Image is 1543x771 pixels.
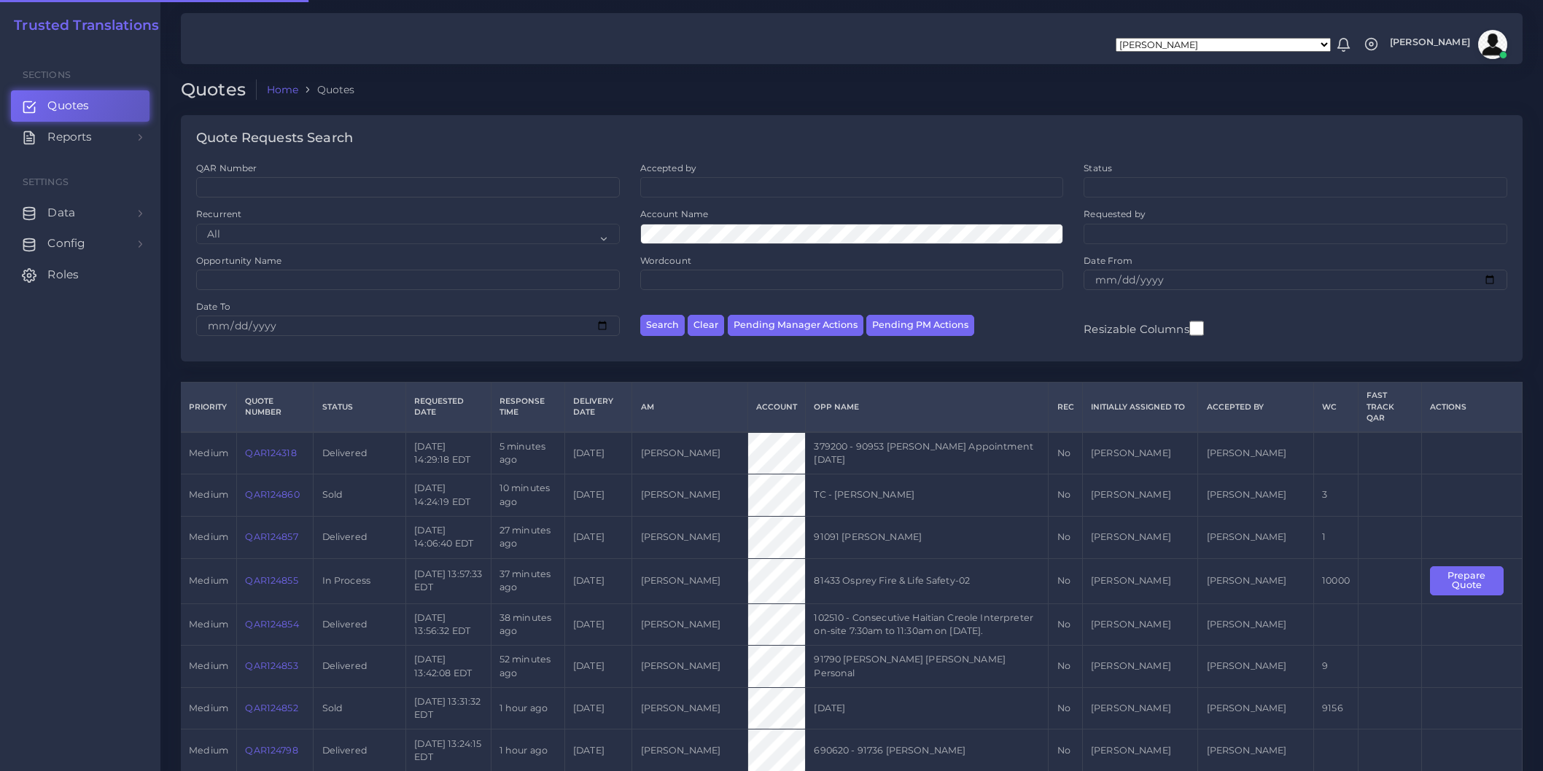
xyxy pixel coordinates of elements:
td: 9156 [1313,687,1358,729]
th: Actions [1421,383,1522,432]
td: Sold [314,474,406,517]
span: Config [47,235,85,251]
th: Accepted by [1198,383,1314,432]
h4: Quote Requests Search [196,130,353,146]
td: 91790 [PERSON_NAME] [PERSON_NAME] Personal [806,646,1049,688]
td: Delivered [314,432,406,474]
th: AM [632,383,748,432]
td: [PERSON_NAME] [1198,558,1314,603]
label: Accepted by [640,162,697,174]
td: [PERSON_NAME] [1198,516,1314,558]
td: No [1049,603,1082,646]
th: Delivery Date [564,383,632,432]
li: Quotes [298,82,354,97]
a: Data [11,197,149,228]
a: Prepare Quote [1430,574,1514,585]
a: QAR124853 [245,660,298,671]
td: No [1049,432,1082,474]
td: [DATE] 14:24:19 EDT [406,474,491,517]
td: [PERSON_NAME] [1082,687,1198,729]
td: [DATE] 13:56:32 EDT [406,603,491,646]
td: 27 minutes ago [491,516,564,558]
td: No [1049,516,1082,558]
span: medium [189,660,228,671]
td: [DATE] [564,558,632,603]
label: Requested by [1084,208,1146,220]
td: 9 [1313,646,1358,688]
td: 38 minutes ago [491,603,564,646]
span: medium [189,702,228,713]
td: [DATE] [564,687,632,729]
label: Date To [196,300,230,313]
td: 81433 Osprey Fire & Life Safety-02 [806,558,1049,603]
td: 1 [1313,516,1358,558]
span: Roles [47,267,79,283]
h2: Trusted Translations [4,17,159,34]
a: QAR124852 [245,702,298,713]
td: Sold [314,687,406,729]
td: No [1049,558,1082,603]
span: medium [189,531,228,542]
span: medium [189,447,228,458]
td: [PERSON_NAME] [632,474,748,517]
td: [DATE] [564,474,632,517]
td: In Process [314,558,406,603]
td: [DATE] [564,646,632,688]
a: QAR124857 [245,531,298,542]
td: No [1049,687,1082,729]
span: medium [189,745,228,756]
td: Delivered [314,603,406,646]
td: [PERSON_NAME] [1082,474,1198,517]
th: Status [314,383,406,432]
td: 52 minutes ago [491,646,564,688]
td: Delivered [314,646,406,688]
td: [DATE] 13:31:32 EDT [406,687,491,729]
td: [PERSON_NAME] [1198,474,1314,517]
td: [PERSON_NAME] [632,558,748,603]
td: [PERSON_NAME] [632,687,748,729]
td: TC - [PERSON_NAME] [806,474,1049,517]
img: avatar [1478,30,1507,59]
button: Pending PM Actions [866,315,974,336]
td: 1 hour ago [491,687,564,729]
td: [PERSON_NAME] [1082,432,1198,474]
td: [PERSON_NAME] [1198,603,1314,646]
td: 37 minutes ago [491,558,564,603]
td: 379200 - 90953 [PERSON_NAME] Appointment [DATE] [806,432,1049,474]
a: Roles [11,259,149,290]
span: Data [47,205,75,221]
span: medium [189,489,228,500]
span: Sections [23,69,71,80]
button: Search [640,315,685,336]
label: Date From [1084,254,1132,267]
th: Account [747,383,805,432]
label: Recurrent [196,208,241,220]
td: 10 minutes ago [491,474,564,517]
th: Initially Assigned to [1082,383,1198,432]
span: Reports [47,129,92,145]
label: Opportunity Name [196,254,281,267]
td: [DATE] 13:42:08 EDT [406,646,491,688]
span: medium [189,575,228,586]
th: Opp Name [806,383,1049,432]
h2: Quotes [181,79,257,101]
th: REC [1049,383,1082,432]
td: [PERSON_NAME] [632,646,748,688]
td: [PERSON_NAME] [1198,646,1314,688]
a: QAR124860 [245,489,299,500]
th: Priority [181,383,237,432]
button: Clear [688,315,724,336]
td: [PERSON_NAME] [632,603,748,646]
a: Config [11,228,149,259]
a: QAR124855 [245,575,298,586]
a: QAR124318 [245,447,296,458]
span: Settings [23,176,69,187]
input: Resizable Columns [1189,319,1204,337]
td: 10000 [1313,558,1358,603]
th: Quote Number [237,383,314,432]
td: [DATE] [806,687,1049,729]
td: 3 [1313,474,1358,517]
td: [DATE] 14:29:18 EDT [406,432,491,474]
label: QAR Number [196,162,257,174]
a: QAR124798 [245,745,298,756]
